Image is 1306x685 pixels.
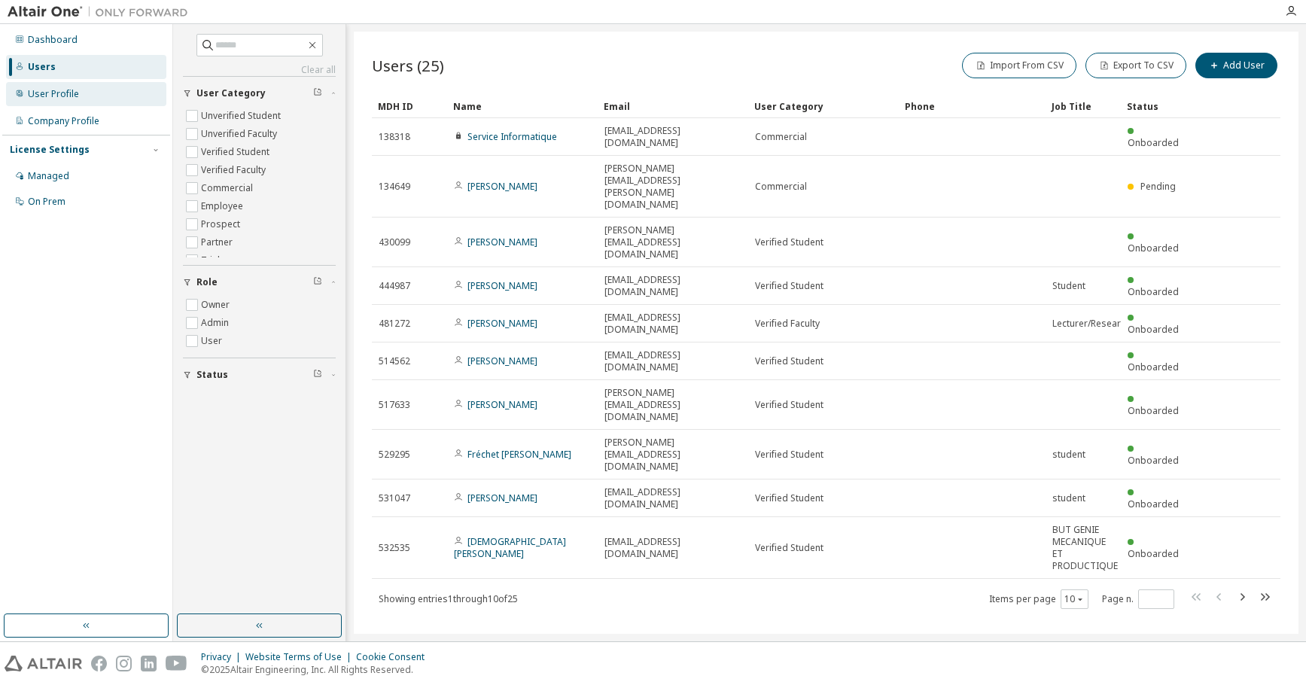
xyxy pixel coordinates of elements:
[604,125,741,149] span: [EMAIL_ADDRESS][DOMAIN_NAME]
[201,251,223,269] label: Trial
[313,369,322,381] span: Clear filter
[201,197,246,215] label: Employee
[1140,180,1176,193] span: Pending
[183,77,336,110] button: User Category
[201,179,256,197] label: Commercial
[604,437,741,473] span: [PERSON_NAME][EMAIL_ADDRESS][DOMAIN_NAME]
[183,358,336,391] button: Status
[196,276,218,288] span: Role
[454,535,566,560] a: [DEMOGRAPHIC_DATA][PERSON_NAME]
[604,349,741,373] span: [EMAIL_ADDRESS][DOMAIN_NAME]
[467,398,537,411] a: [PERSON_NAME]
[201,663,434,676] p: © 2025 Altair Engineering, Inc. All Rights Reserved.
[379,131,410,143] span: 138318
[245,651,356,663] div: Website Terms of Use
[313,276,322,288] span: Clear filter
[1128,498,1179,510] span: Onboarded
[755,492,823,504] span: Verified Student
[28,170,69,182] div: Managed
[313,87,322,99] span: Clear filter
[604,163,741,211] span: [PERSON_NAME][EMAIL_ADDRESS][PERSON_NAME][DOMAIN_NAME]
[1052,492,1085,504] span: student
[1085,53,1186,78] button: Export To CSV
[1127,94,1190,118] div: Status
[116,656,132,671] img: instagram.svg
[379,236,410,248] span: 430099
[1052,94,1115,118] div: Job Title
[467,236,537,248] a: [PERSON_NAME]
[1195,53,1277,78] button: Add User
[755,318,820,330] span: Verified Faculty
[604,274,741,298] span: [EMAIL_ADDRESS][DOMAIN_NAME]
[201,125,280,143] label: Unverified Faculty
[201,296,233,314] label: Owner
[1052,318,1140,330] span: Lecturer/Researcher
[604,94,742,118] div: Email
[379,542,410,554] span: 532535
[604,387,741,423] span: [PERSON_NAME][EMAIL_ADDRESS][DOMAIN_NAME]
[183,266,336,299] button: Role
[1052,449,1085,461] span: student
[201,332,225,350] label: User
[379,449,410,461] span: 529295
[604,536,741,560] span: [EMAIL_ADDRESS][DOMAIN_NAME]
[196,369,228,381] span: Status
[467,180,537,193] a: [PERSON_NAME]
[604,312,741,336] span: [EMAIL_ADDRESS][DOMAIN_NAME]
[1128,242,1179,254] span: Onboarded
[378,94,441,118] div: MDH ID
[1128,454,1179,467] span: Onboarded
[755,542,823,554] span: Verified Student
[467,492,537,504] a: [PERSON_NAME]
[604,486,741,510] span: [EMAIL_ADDRESS][DOMAIN_NAME]
[467,130,557,143] a: Service Informatique
[1064,593,1085,605] button: 10
[28,34,78,46] div: Dashboard
[201,143,272,161] label: Verified Student
[201,314,232,332] label: Admin
[379,592,518,605] span: Showing entries 1 through 10 of 25
[28,88,79,100] div: User Profile
[1128,136,1179,149] span: Onboarded
[467,279,537,292] a: [PERSON_NAME]
[755,399,823,411] span: Verified Student
[356,651,434,663] div: Cookie Consent
[196,87,266,99] span: User Category
[754,94,893,118] div: User Category
[1128,547,1179,560] span: Onboarded
[28,61,56,73] div: Users
[453,94,592,118] div: Name
[379,280,410,292] span: 444987
[1128,285,1179,298] span: Onboarded
[201,233,236,251] label: Partner
[604,224,741,260] span: [PERSON_NAME][EMAIL_ADDRESS][DOMAIN_NAME]
[1128,404,1179,417] span: Onboarded
[905,94,1040,118] div: Phone
[183,64,336,76] a: Clear all
[755,280,823,292] span: Verified Student
[755,236,823,248] span: Verified Student
[1102,589,1174,609] span: Page n.
[166,656,187,671] img: youtube.svg
[379,181,410,193] span: 134649
[372,55,444,76] span: Users (25)
[467,355,537,367] a: [PERSON_NAME]
[467,317,537,330] a: [PERSON_NAME]
[379,318,410,330] span: 481272
[91,656,107,671] img: facebook.svg
[755,355,823,367] span: Verified Student
[1128,361,1179,373] span: Onboarded
[201,161,269,179] label: Verified Faculty
[755,181,807,193] span: Commercial
[989,589,1088,609] span: Items per page
[10,144,90,156] div: License Settings
[755,131,807,143] span: Commercial
[141,656,157,671] img: linkedin.svg
[28,196,65,208] div: On Prem
[1052,280,1085,292] span: Student
[467,448,571,461] a: Fréchet [PERSON_NAME]
[379,492,410,504] span: 531047
[755,449,823,461] span: Verified Student
[379,399,410,411] span: 517633
[1052,524,1118,572] span: BUT GENIE MECANIQUE ET PRODUCTIQUE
